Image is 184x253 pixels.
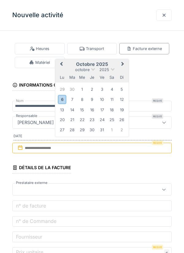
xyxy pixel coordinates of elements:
div: Heures [30,46,49,52]
div: Choose lundi 29 septembre 2025 [58,85,66,93]
div: [PERSON_NAME] [15,119,56,126]
label: Date [13,134,172,140]
div: Requis [152,114,163,119]
div: Informations générales [12,80,80,91]
div: Choose mardi 21 octobre 2025 [68,116,76,124]
div: Transport [80,46,104,52]
div: Facture externe [127,46,162,52]
div: Requis [152,98,163,103]
div: Choose mercredi 22 octobre 2025 [78,116,86,124]
div: Choose mardi 28 octobre 2025 [68,126,76,134]
div: Choose jeudi 16 octobre 2025 [88,106,96,114]
div: Requis [152,245,163,250]
div: Choose mardi 14 octobre 2025 [68,106,76,114]
label: Nom [15,98,25,103]
div: Choose jeudi 2 octobre 2025 [88,85,96,93]
div: Month octobre, 2025 [57,84,127,135]
div: Choose lundi 13 octobre 2025 [58,106,66,114]
div: jeudi [88,73,96,82]
div: Choose lundi 27 octobre 2025 [58,126,66,134]
div: Choose samedi 18 octobre 2025 [108,106,116,114]
div: Choose lundi 20 octobre 2025 [58,116,66,124]
label: n° de facture [15,202,47,209]
div: dimanche [118,73,126,82]
span: octobre [75,68,90,72]
span: 2025 [99,68,109,72]
h2: octobre 2025 [55,62,129,67]
div: Choose mardi 7 octobre 2025 [68,95,76,104]
div: Choose dimanche 26 octobre 2025 [118,116,126,124]
div: Choose vendredi 10 octobre 2025 [98,95,106,104]
div: Choose mardi 30 septembre 2025 [68,85,76,93]
div: Choose vendredi 17 octobre 2025 [98,106,106,114]
div: Choose dimanche 2 novembre 2025 [118,126,126,134]
button: Next Month [118,60,128,70]
div: mercredi [78,73,86,82]
div: Choose jeudi 30 octobre 2025 [88,126,96,134]
label: Prestataire externe [15,180,49,185]
button: Previous Month [56,60,66,70]
div: Choose vendredi 24 octobre 2025 [98,116,106,124]
div: vendredi [98,73,106,82]
h3: Nouvelle activité [12,11,63,19]
div: Choose samedi 1 novembre 2025 [108,126,116,134]
label: n° de Commande [15,217,58,225]
div: lundi [58,73,66,82]
div: Choose samedi 11 octobre 2025 [108,95,116,104]
div: Choose dimanche 5 octobre 2025 [118,85,126,93]
div: Choose dimanche 19 octobre 2025 [118,106,126,114]
div: mardi [68,73,76,82]
div: Choose mercredi 29 octobre 2025 [78,126,86,134]
div: Choose dimanche 12 octobre 2025 [118,95,126,104]
div: Choose mercredi 8 octobre 2025 [78,95,86,104]
div: Choose jeudi 23 octobre 2025 [88,116,96,124]
div: samedi [108,73,116,82]
div: Matériel [29,60,50,65]
div: Choose vendredi 31 octobre 2025 [98,126,106,134]
div: Choose samedi 25 octobre 2025 [108,116,116,124]
div: Choose jeudi 9 octobre 2025 [88,95,96,104]
div: Requis [152,140,163,145]
label: Fournisseur [15,233,44,240]
div: Choose mercredi 1 octobre 2025 [78,85,86,93]
div: Choose lundi 6 octobre 2025 [58,95,66,104]
div: Choose mercredi 15 octobre 2025 [78,106,86,114]
div: Choose samedi 4 octobre 2025 [108,85,116,93]
label: Responsable [15,113,39,119]
div: Détails de la facture [12,163,71,173]
div: Choose vendredi 3 octobre 2025 [98,85,106,93]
